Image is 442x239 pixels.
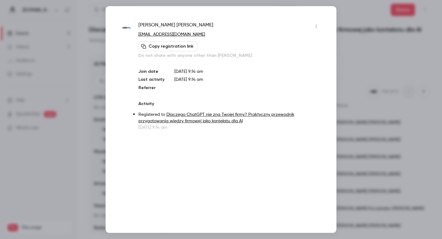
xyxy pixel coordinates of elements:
a: Dlaczego ChatGPT nie zna Twojej firmy? Praktyczny przewodnik przygotowania wiedzy firmowej jako k... [138,112,294,123]
p: Do not share with anyone other than [PERSON_NAME] [138,53,321,59]
p: Referrer [138,85,165,91]
img: interia.eu [121,22,132,33]
p: [DATE] 9:14 am [138,124,321,131]
p: [DATE] 9:14 am [174,69,321,75]
a: [EMAIL_ADDRESS][DOMAIN_NAME] [138,32,205,37]
span: [DATE] 9:14 am [174,77,203,82]
p: Join date [138,69,165,75]
p: Registered to [138,112,321,124]
span: [PERSON_NAME] [PERSON_NAME] [138,22,213,31]
p: Activity [138,101,321,107]
button: Copy registration link [138,41,197,51]
p: Last activity [138,76,165,83]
